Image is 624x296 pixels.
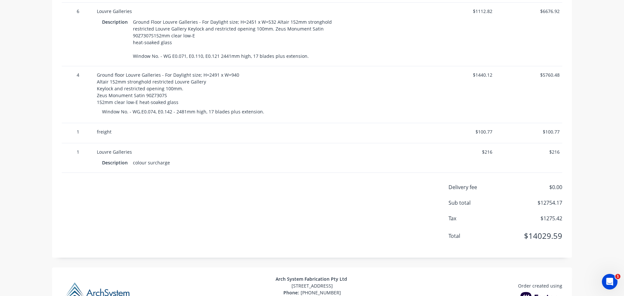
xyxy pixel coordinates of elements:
div: [STREET_ADDRESS] [133,282,491,289]
div: Window No. - WG.E0.074, E0.142 - 2481mm high, 17 blades plus extension. [102,108,353,115]
span: Tax [448,214,505,222]
div: Description [102,158,133,167]
span: $ 0.00 [505,183,562,191]
div: Ground floor Louvre Galleries - For Daylight size; H=2491 x W=940 Altair 152mm stronghold restric... [97,71,358,106]
div: $ 5760.48 [498,71,560,78]
div: $ 1112.82 [431,8,493,15]
div: Louvre Galleries [97,8,358,15]
div: Ground Floor Louvre Galleries - For Daylight size; H=2451 x W=532 Altair 152mm stronghold restric... [133,17,353,61]
div: $ 6676.92 [498,8,560,15]
div: 6 [62,3,94,66]
span: Delivery fee [448,183,505,191]
div: $ 216 [498,148,560,155]
div: 1 [62,143,94,173]
div: Description [102,17,133,61]
span: Total [448,232,505,240]
div: $ 216 [431,148,493,155]
div: 1 [62,123,94,143]
div: Arch System Fabrication Pty Ltd [133,276,491,282]
span: $ 1275.42 [505,214,562,222]
div: freight [97,128,358,135]
div: 4 [62,66,94,123]
iframe: Intercom live chat [602,274,617,290]
div: Louvre Galleries [97,148,358,155]
span: Sub total [448,199,505,207]
span: 1 [615,274,620,279]
span: $ 14029.59 [505,230,562,242]
div: $ 1440.12 [431,71,493,78]
span: $ 12754.17 [505,199,562,207]
div: [PHONE_NUMBER] [133,289,491,296]
div: colour surcharge [133,158,170,167]
span: Phone: [283,290,301,296]
div: $ 100.77 [498,128,560,135]
div: Order created using [518,282,562,289]
div: $ 100.77 [431,128,493,135]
